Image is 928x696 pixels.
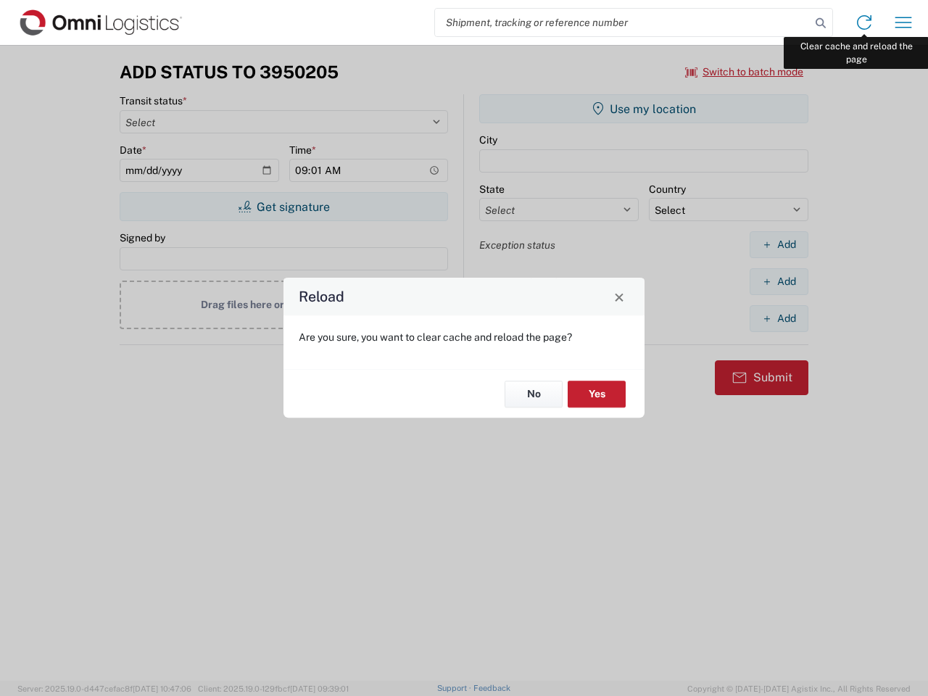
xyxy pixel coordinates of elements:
h4: Reload [299,286,344,307]
p: Are you sure, you want to clear cache and reload the page? [299,331,629,344]
input: Shipment, tracking or reference number [435,9,811,36]
button: No [505,381,563,407]
button: Close [609,286,629,307]
button: Yes [568,381,626,407]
